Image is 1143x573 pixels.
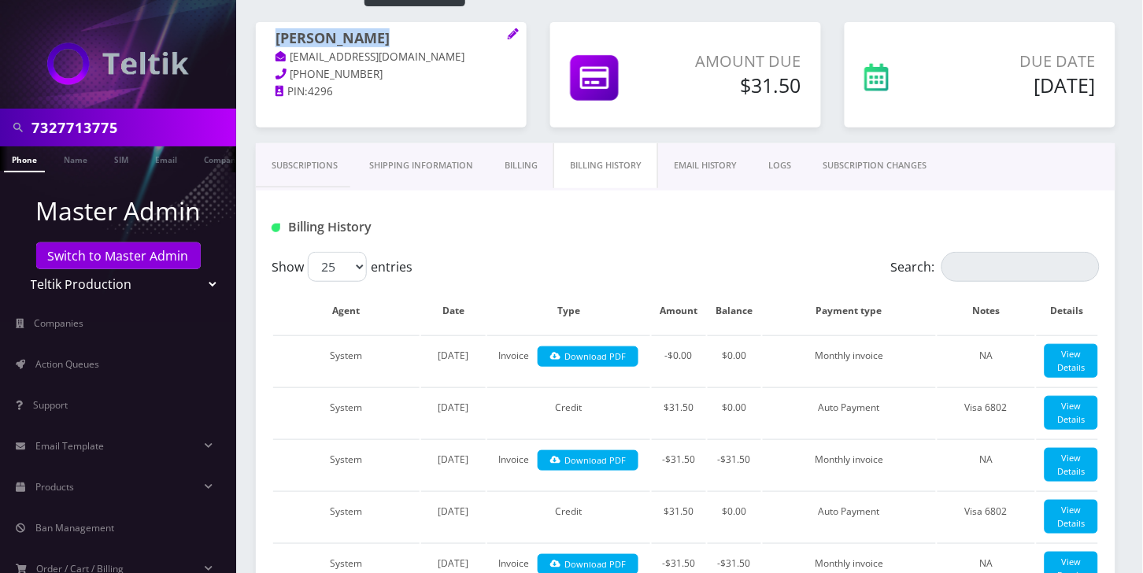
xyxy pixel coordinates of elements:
td: $31.50 [652,387,706,438]
a: View Details [1045,500,1098,534]
td: Monthly invoice [763,439,936,490]
a: SIM [106,146,136,171]
h5: [DATE] [949,73,1096,97]
td: Invoice [487,439,650,490]
span: [DATE] [438,556,469,570]
td: Visa 6802 [938,491,1035,542]
th: Notes [938,288,1035,334]
a: [EMAIL_ADDRESS][DOMAIN_NAME] [276,50,465,65]
a: Company [196,146,249,171]
a: Billing History [553,143,658,188]
h1: Billing History [272,220,532,235]
a: Subscriptions [256,143,353,188]
span: [PHONE_NUMBER] [290,67,383,81]
td: Auto Payment [763,491,936,542]
a: PIN: [276,84,308,100]
a: LOGS [753,143,808,188]
span: 4296 [308,84,333,98]
th: Agent [273,288,420,334]
label: Search: [891,252,1100,282]
a: Switch to Master Admin [36,242,201,269]
a: Phone [4,146,45,172]
td: $0.00 [708,335,761,386]
td: -$31.50 [708,439,761,490]
td: $0.00 [708,491,761,542]
a: SUBSCRIPTION CHANGES [808,143,943,188]
span: Companies [35,316,84,330]
td: System [273,439,420,490]
a: Download PDF [538,346,639,368]
p: Due Date [949,50,1096,73]
a: Billing [489,143,553,188]
span: [DATE] [438,349,469,362]
span: Support [33,398,68,412]
td: $31.50 [652,491,706,542]
span: [DATE] [438,453,469,466]
h5: $31.50 [676,73,801,97]
select: Showentries [308,252,367,282]
td: Invoice [487,335,650,386]
a: View Details [1045,448,1098,482]
p: Amount Due [676,50,801,73]
span: [DATE] [438,401,469,414]
td: Credit [487,491,650,542]
th: Payment type [763,288,936,334]
td: Visa 6802 [938,387,1035,438]
label: Show entries [272,252,412,282]
span: Action Queues [35,357,99,371]
a: View Details [1045,396,1098,430]
input: Search in Company [31,113,232,142]
td: NA [938,439,1035,490]
span: [DATE] [438,505,469,518]
td: NA [938,335,1035,386]
th: Date [421,288,486,334]
td: -$31.50 [652,439,706,490]
th: Balance [708,288,761,334]
a: Email [147,146,185,171]
span: Email Template [35,439,104,453]
td: System [273,387,420,438]
th: Amount [652,288,706,334]
td: Credit [487,387,650,438]
span: Ban Management [35,521,114,534]
h1: [PERSON_NAME] [276,30,507,49]
td: Monthly invoice [763,335,936,386]
a: Name [56,146,95,171]
td: $0.00 [708,387,761,438]
a: View Details [1045,344,1098,378]
td: Auto Payment [763,387,936,438]
td: -$0.00 [652,335,706,386]
a: Download PDF [538,450,639,471]
td: System [273,335,420,386]
a: EMAIL HISTORY [658,143,753,188]
input: Search: [941,252,1100,282]
a: Shipping Information [353,143,489,188]
td: System [273,491,420,542]
span: Products [35,480,74,494]
th: Type [487,288,650,334]
img: Teltik Production [47,43,189,85]
th: Details [1037,288,1098,334]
